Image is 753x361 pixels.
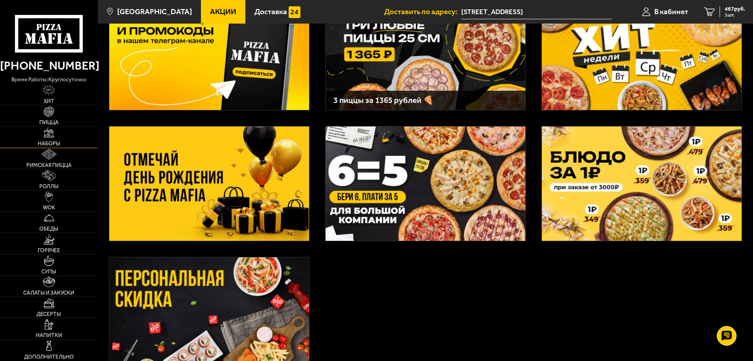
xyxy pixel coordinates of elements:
[26,163,72,168] span: Римская пицца
[38,248,60,253] span: Горячее
[37,312,61,317] span: Десерты
[117,8,192,15] span: [GEOGRAPHIC_DATA]
[36,333,62,338] span: Напитки
[38,141,60,147] span: Наборы
[384,8,461,15] span: Доставить по адресу:
[725,6,745,12] span: 467 руб.
[44,99,54,104] span: Хит
[289,6,300,18] img: 15daf4d41897b9f0e9f617042186c801.svg
[41,269,56,275] span: Супы
[43,205,55,211] span: WOK
[39,226,58,232] span: Обеды
[461,5,612,19] span: Ленинградская область, Всеволожский район, Мурино, проспект Авиаторов Балтики, 17
[254,8,287,15] span: Доставка
[654,8,688,15] span: В кабинет
[39,184,59,189] span: Роллы
[39,120,59,125] span: Пицца
[23,290,74,296] span: Салаты и закуски
[461,5,612,19] input: Ваш адрес доставки
[725,13,745,17] span: 1 шт.
[333,96,517,104] h3: 3 пиццы за 1365 рублей 🍕
[24,354,74,360] span: Дополнительно
[210,8,236,15] span: Акции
